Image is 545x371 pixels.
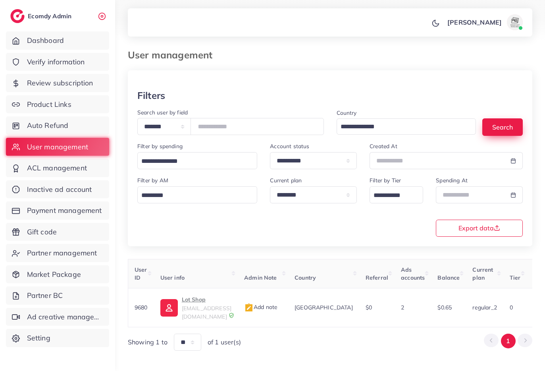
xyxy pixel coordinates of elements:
[244,303,277,311] span: Add note
[28,12,73,20] h2: Ecomdy Admin
[27,99,71,110] span: Product Links
[182,305,231,320] span: [EMAIL_ADDRESS][DOMAIN_NAME]
[139,189,247,202] input: Search for option
[270,142,309,150] label: Account status
[472,304,497,311] span: regular_2
[295,274,316,281] span: Country
[27,184,92,195] span: Inactive ad account
[6,265,109,284] a: Market Package
[484,334,532,348] ul: Pagination
[244,274,277,281] span: Admin Note
[6,223,109,241] a: Gift code
[27,312,103,322] span: Ad creative management
[27,120,69,131] span: Auto Refund
[160,274,185,281] span: User info
[6,31,109,50] a: Dashboard
[337,109,357,117] label: Country
[6,116,109,135] a: Auto Refund
[27,205,102,216] span: Payment management
[6,286,109,305] a: Partner BC
[137,142,183,150] label: Filter by spending
[370,186,423,203] div: Search for option
[137,108,188,116] label: Search user by field
[270,176,302,184] label: Current plan
[27,35,64,46] span: Dashboard
[6,329,109,347] a: Setting
[6,95,109,114] a: Product Links
[401,266,425,281] span: Ads accounts
[10,9,73,23] a: logoEcomdy Admin
[6,159,109,177] a: ACL management
[6,53,109,71] a: Verify information
[337,118,476,135] div: Search for option
[135,304,148,311] span: 9680
[370,142,397,150] label: Created At
[510,304,513,311] span: 0
[482,118,523,135] button: Search
[443,14,526,30] a: [PERSON_NAME]avatar
[27,248,97,258] span: Partner management
[160,295,231,321] a: Lot Shop[EMAIL_ADDRESS][DOMAIN_NAME]
[507,14,523,30] img: avatar
[370,176,401,184] label: Filter by Tier
[135,266,147,281] span: User ID
[436,220,523,237] button: Export data
[6,74,109,92] a: Review subscription
[27,142,88,152] span: User management
[208,338,241,347] span: of 1 user(s)
[27,269,81,280] span: Market Package
[137,176,168,184] label: Filter by AM
[436,176,468,184] label: Spending At
[458,225,500,231] span: Export data
[27,163,87,173] span: ACL management
[295,304,353,311] span: [GEOGRAPHIC_DATA]
[6,201,109,220] a: Payment management
[366,304,372,311] span: $0
[27,57,85,67] span: Verify information
[137,186,257,203] div: Search for option
[371,189,413,202] input: Search for option
[437,304,452,311] span: $0.65
[366,274,388,281] span: Referral
[6,180,109,199] a: Inactive ad account
[437,274,460,281] span: Balance
[137,90,165,101] h3: Filters
[27,78,93,88] span: Review subscription
[229,313,234,318] img: 9CAL8B2pu8EFxCJHYAAAAldEVYdGRhdGU6Y3JlYXRlADIwMjItMTItMDlUMDQ6NTg6MzkrMDA6MDBXSlgLAAAAJXRFWHRkYXR...
[472,266,493,281] span: Current plan
[447,17,502,27] p: [PERSON_NAME]
[128,49,219,61] h3: User management
[244,303,254,313] img: admin_note.cdd0b510.svg
[27,290,63,301] span: Partner BC
[501,334,516,348] button: Go to page 1
[401,304,404,311] span: 2
[338,121,466,133] input: Search for option
[6,138,109,156] a: User management
[128,338,168,347] span: Showing 1 to
[139,155,247,168] input: Search for option
[27,227,57,237] span: Gift code
[10,9,25,23] img: logo
[510,274,521,281] span: Tier
[137,152,257,169] div: Search for option
[182,295,231,304] p: Lot Shop
[6,244,109,262] a: Partner management
[27,333,50,343] span: Setting
[160,299,178,317] img: ic-user-info.36bf1079.svg
[6,308,109,326] a: Ad creative management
